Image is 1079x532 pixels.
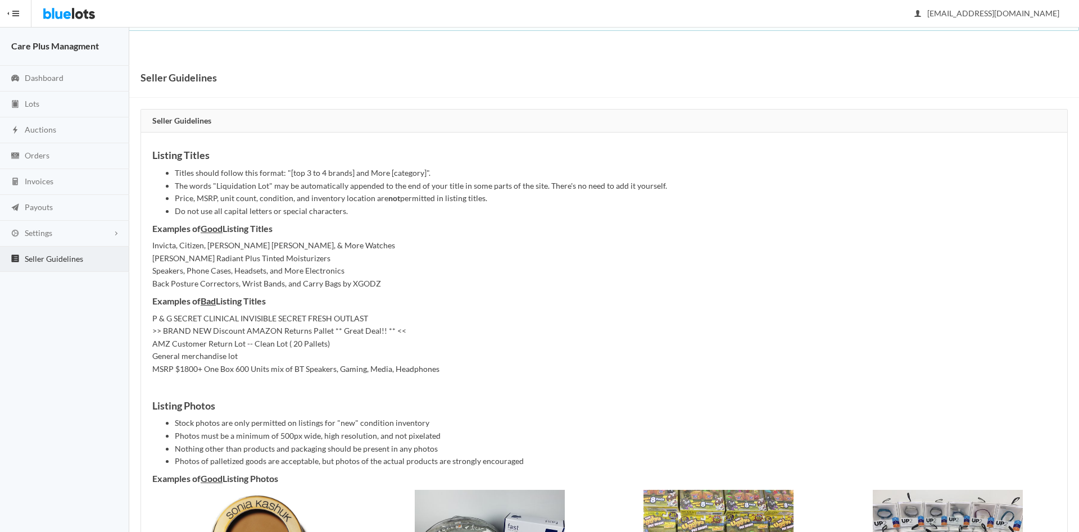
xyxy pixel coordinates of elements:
[10,99,21,110] ion-icon: clipboard
[10,229,21,239] ion-icon: cog
[152,265,1056,278] li: Speakers, Phone Cases, Headsets, and More Electronics
[10,74,21,84] ion-icon: speedometer
[152,325,1056,338] li: >> BRAND NEW Discount AMAZON Returns Pallet ** Great Deal!! ** <<
[25,151,49,160] span: Orders
[25,202,53,212] span: Payouts
[152,239,1056,252] li: Invicta, Citizen, [PERSON_NAME] [PERSON_NAME], & More Watches
[140,69,217,86] h1: Seller Guidelines
[915,8,1059,18] span: [EMAIL_ADDRESS][DOMAIN_NAME]
[10,254,21,265] ion-icon: list box
[10,125,21,136] ion-icon: flash
[25,73,64,83] span: Dashboard
[175,443,1056,456] li: Nothing other than products and packaging should be present in any photos
[10,177,21,188] ion-icon: calculator
[152,474,1056,484] h4: Examples of Listing Photos
[25,176,53,186] span: Invoices
[25,228,52,238] span: Settings
[152,278,1056,290] li: Back Posture Correctors, Wrist Bands, and Carry Bags by XGODZ
[912,9,923,20] ion-icon: person
[10,151,21,162] ion-icon: cash
[25,125,56,134] span: Auctions
[25,99,39,108] span: Lots
[25,254,83,263] span: Seller Guidelines
[388,193,400,203] strong: not
[175,417,1056,430] li: Stock photos are only permitted on listings for "new" condition inventory
[11,40,99,51] strong: Care Plus Managment
[152,252,1056,265] li: [PERSON_NAME] Radiant Plus Tinted Moisturizers
[152,350,1056,363] li: General merchandise lot
[175,205,1056,218] li: Do not use all capital letters or special characters.
[175,455,1056,468] li: Photos of palletized goods are acceptable, but photos of the actual products are strongly encouraged
[152,338,1056,351] li: AMZ Customer Return Lot -- Clean Lot ( 20 Pallets)
[141,110,1067,133] div: Seller Guidelines
[152,149,1056,161] h3: Listing Titles
[201,295,216,306] u: Bad
[152,312,1056,325] li: P & G SECRET CLINICAL INVISIBLE SECRET FRESH OUTLAST
[152,296,1056,306] h4: Examples of Listing Titles
[10,203,21,213] ion-icon: paper plane
[175,192,1056,205] li: Price, MSRP, unit count, condition, and inventory location are permitted in listing titles.
[175,430,1056,443] li: Photos must be a minimum of 500px wide, high resolution, and not pixelated
[201,223,223,234] u: Good
[201,473,223,484] u: Good
[175,167,1056,180] li: Titles should follow this format: "[top 3 to 4 brands] and More [category]".
[152,400,1056,412] h3: Listing Photos
[152,224,1056,234] h4: Examples of Listing Titles
[175,180,1056,193] li: The words "Liquidation Lot" may be automatically appended to the end of your title in some parts ...
[152,363,1056,376] li: MSRP $1800+ One Box 600 Units mix of BT Speakers, Gaming, Media, Headphones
